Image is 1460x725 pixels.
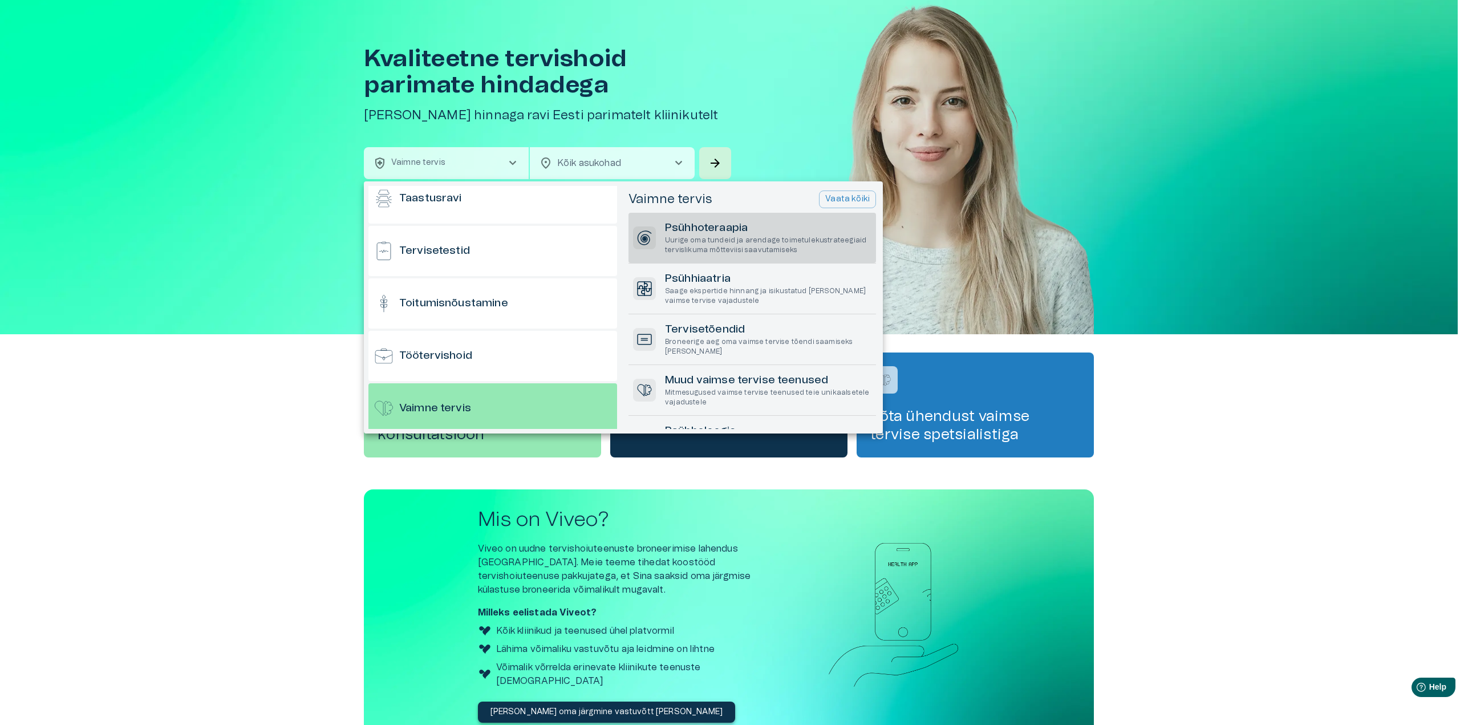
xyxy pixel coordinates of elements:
h6: Taastusravi [399,191,462,206]
h6: Muud vaimse tervise teenused [665,373,871,388]
h6: Tervisetestid [399,244,470,259]
h6: Psühholoogia [665,424,871,439]
h6: Psühhiaatria [665,272,871,287]
p: Vaata kõiki [825,193,870,205]
button: Vaata kõiki [819,191,876,208]
h6: Vaimne tervis [399,401,471,416]
h6: Töötervishoid [399,349,472,364]
h5: Vaimne tervis [628,191,712,208]
p: Mitmesugused vaimse tervise teenused teie unikaalsetele vajadustele [665,388,871,407]
p: Broneerige aeg oma vaimse tervise tõendi saamiseks [PERSON_NAME] [665,337,871,357]
h6: Toitumisnõustamine [399,296,508,311]
h6: Psühhoteraapia [665,221,871,236]
h6: Tervisetõendid [665,322,871,338]
p: Saage ekspertide hinnang ja isikustatud [PERSON_NAME] vaimse tervise vajadustele [665,286,871,306]
p: Uurige oma tundeid ja arendage toimetulekustrateegiaid tervislikuma mõtteviisi saavutamiseks [665,236,871,255]
iframe: Help widget launcher [1371,673,1460,705]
